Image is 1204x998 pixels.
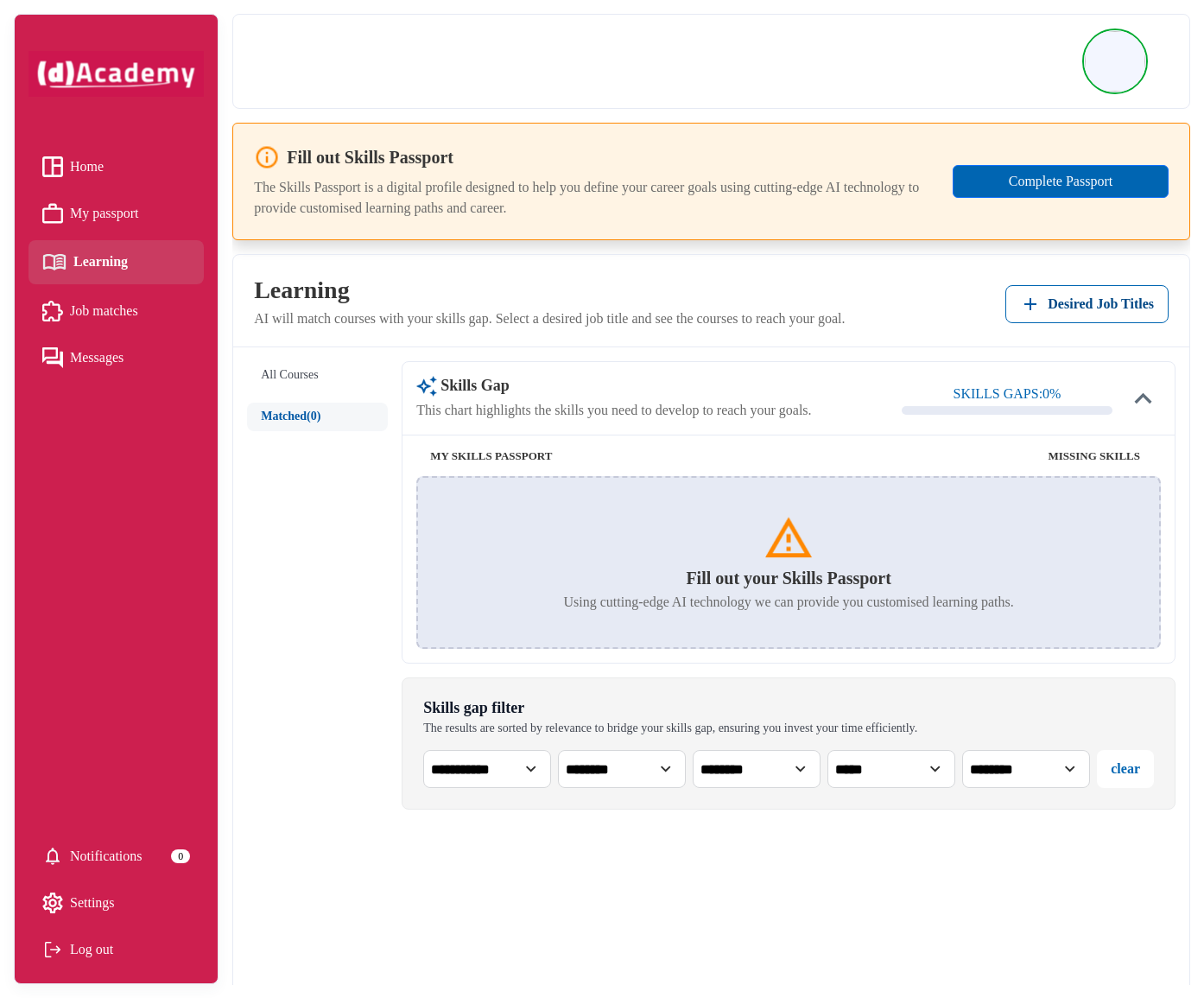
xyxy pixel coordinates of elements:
[254,144,280,170] img: info
[416,376,437,397] img: AI Course Suggestion
[42,893,63,913] img: setting
[171,849,190,863] div: 0
[954,382,1061,406] div: SKILLS GAPS: 0 %
[29,51,204,98] img: dAcademy
[254,177,940,219] p: The Skills Passport is a digital profile designed to help you define your career goals using cutt...
[1020,294,1041,315] img: add icon
[70,154,104,180] span: Home
[42,298,190,324] a: Job matches iconJob matches
[953,165,1169,198] button: Complete Passport
[763,512,814,564] img: icon
[42,301,63,321] img: Job matches icon
[70,200,139,226] span: My passport
[1048,292,1154,316] span: Desired Job Titles
[247,403,388,431] button: Matched(0)
[686,568,890,588] h5: Fill out your Skills Passport
[416,376,811,397] h3: Skills Gap
[964,171,1157,192] div: Complete Passport
[254,276,845,305] h3: Learning
[423,721,917,736] div: The results are sorted by relevance to bridge your skills gap, ensuring you invest your time effi...
[42,154,190,180] a: Home iconHome
[42,156,63,177] img: Home icon
[70,298,138,324] span: Job matches
[73,249,128,275] span: Learning
[42,939,63,960] img: Log out
[42,203,63,224] img: My passport icon
[70,345,124,371] span: Messages
[42,200,190,226] a: My passport iconMy passport
[785,449,1140,463] h5: MISSING SKILLS
[1005,285,1169,323] button: Add desired job titles
[42,247,67,277] img: Learning icon
[254,308,845,329] p: AI will match courses with your skills gap. Select a desired job title and see the courses to rea...
[423,699,917,718] div: Skills gap filter
[1097,750,1154,788] button: clear
[70,890,115,916] span: Settings
[416,400,811,421] p: This chart highlights the skills you need to develop to reach your goals.
[430,449,785,463] h5: MY SKILLS PASSPORT
[1126,381,1161,416] img: icon
[42,846,63,867] img: setting
[1111,757,1140,781] div: clear
[564,592,1014,613] p: Using cutting-edge AI technology we can provide you customised learning paths.
[247,361,388,390] button: All Courses
[42,347,63,368] img: Messages icon
[42,345,190,371] a: Messages iconMessages
[42,247,190,277] a: Learning iconLearning
[287,147,453,168] h3: Fill out Skills Passport
[1085,31,1145,92] img: Profile
[42,937,190,963] div: Log out
[70,843,143,869] span: Notifications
